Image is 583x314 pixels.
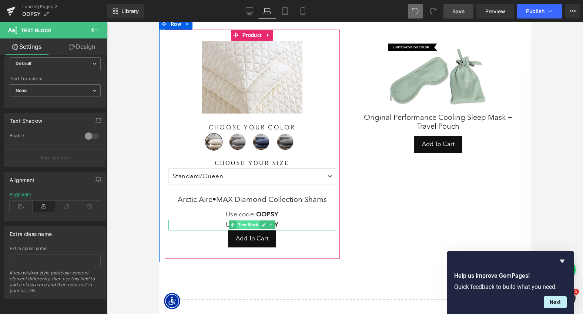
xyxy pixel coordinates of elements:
[10,76,101,81] div: Text Transform
[9,102,177,111] label: Choose Your Color
[16,61,31,67] i: Default
[77,214,109,220] span: Add To Cart
[241,4,258,18] a: Desktop
[454,271,567,280] h2: Help us improve GemPages!
[22,11,41,17] span: OOPSY
[10,270,101,298] div: If you wish to style particular content element differently, then use this field to add a class n...
[452,7,465,15] span: Save
[21,27,51,33] span: Text Block
[454,283,567,290] p: Quick feedback to build what you need.
[263,119,295,125] span: Add To Cart
[195,91,363,109] a: Original Performance Cooling Sleep Mask + Travel Pouch
[544,296,567,308] button: Next question
[526,8,545,14] span: Publish
[5,271,21,287] div: Accessibility Menu
[9,187,177,197] p: Use code:
[10,192,31,197] div: Alignment
[573,289,579,295] span: 1
[408,4,423,18] button: Undo
[558,257,567,266] button: Hide survey
[39,155,69,161] p: More settings
[294,4,312,18] a: Mobile
[426,4,440,18] button: Redo
[10,133,77,141] div: Enable
[104,7,114,18] a: Expand / Collapse
[229,18,329,91] img: Original Performance Cooling Sleep Mask + Travel Pouch
[276,4,294,18] a: Tablet
[485,7,505,15] span: Preview
[258,4,276,18] a: Laptop
[517,4,562,18] button: Publish
[476,4,514,18] a: Preview
[77,198,101,207] span: Text Block
[107,4,144,18] a: New Library
[9,137,177,146] label: Choose Your Size
[10,173,35,183] div: Alignment
[22,4,107,10] a: Landing Pages
[454,257,567,308] div: Help us improve GemPages!
[55,38,109,55] a: Design
[81,7,104,18] span: Product
[255,114,303,131] button: Add To Cart
[10,246,101,251] div: Extra class name
[69,208,117,226] button: Add To Cart
[10,227,52,237] div: Extra class name
[10,114,42,124] div: Text Shadow
[121,8,139,14] span: Library
[335,257,365,284] iframe: Gorgias live chat messenger
[565,4,580,18] button: More
[19,173,168,182] a: Arctic Aire•MAX Diamond Collection Shams
[108,198,116,207] a: Expand / Collapse
[97,188,120,196] strong: OOPSY
[4,149,106,166] button: More settings
[16,88,27,93] b: None
[43,18,144,91] img: Arctic Aire•MAX Diamond Collection Shams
